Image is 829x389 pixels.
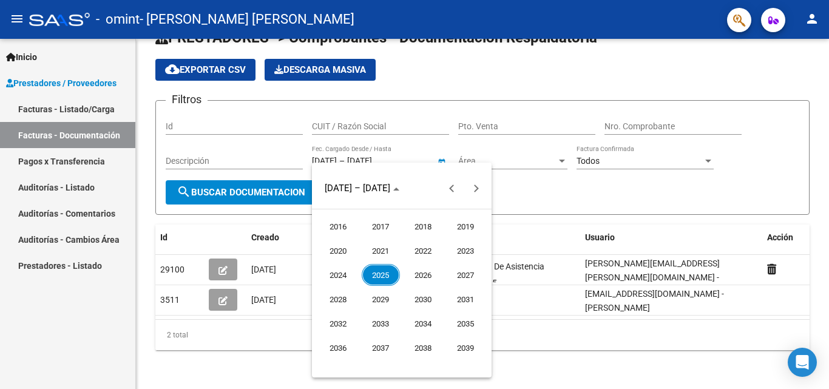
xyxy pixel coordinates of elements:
[359,311,402,336] button: 2033
[444,214,487,238] button: 2019
[402,238,444,263] button: 2022
[788,348,817,377] div: Open Intercom Messenger
[362,313,400,334] span: 2033
[447,337,485,359] span: 2039
[444,263,487,287] button: 2027
[317,238,359,263] button: 2020
[362,288,400,310] span: 2029
[319,337,357,359] span: 2036
[402,311,444,336] button: 2034
[404,215,442,237] span: 2018
[444,311,487,336] button: 2035
[325,183,390,194] span: [DATE] – [DATE]
[362,215,400,237] span: 2017
[444,287,487,311] button: 2031
[359,336,402,360] button: 2037
[464,176,489,200] button: Next 24 years
[317,214,359,238] button: 2016
[362,240,400,262] span: 2021
[447,264,485,286] span: 2027
[402,263,444,287] button: 2026
[319,215,357,237] span: 2016
[359,238,402,263] button: 2021
[359,263,402,287] button: 2025
[404,264,442,286] span: 2026
[404,313,442,334] span: 2034
[317,311,359,336] button: 2032
[319,313,357,334] span: 2032
[402,287,444,311] button: 2030
[317,287,359,311] button: 2028
[447,288,485,310] span: 2031
[362,337,400,359] span: 2037
[402,336,444,360] button: 2038
[317,336,359,360] button: 2036
[319,288,357,310] span: 2028
[440,176,464,200] button: Previous 24 years
[447,240,485,262] span: 2023
[404,240,442,262] span: 2022
[319,240,357,262] span: 2020
[317,263,359,287] button: 2024
[319,264,357,286] span: 2024
[320,177,404,199] button: Choose date
[402,214,444,238] button: 2018
[444,336,487,360] button: 2039
[359,214,402,238] button: 2017
[444,238,487,263] button: 2023
[359,287,402,311] button: 2029
[404,288,442,310] span: 2030
[362,264,400,286] span: 2025
[404,337,442,359] span: 2038
[447,215,485,237] span: 2019
[447,313,485,334] span: 2035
